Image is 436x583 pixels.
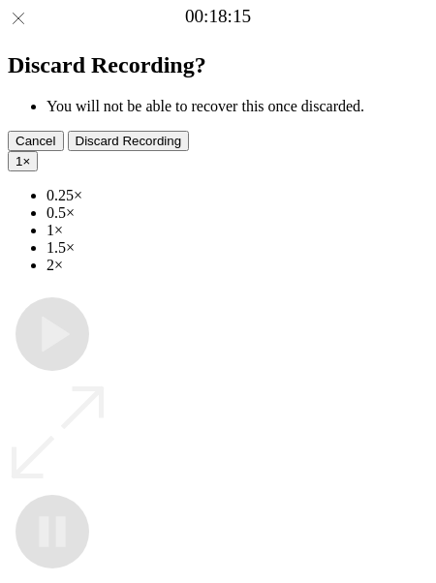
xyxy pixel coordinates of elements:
[47,98,428,115] li: You will not be able to recover this once discarded.
[16,154,22,169] span: 1
[8,52,428,78] h2: Discard Recording?
[68,131,190,151] button: Discard Recording
[47,204,428,222] li: 0.5×
[8,151,38,171] button: 1×
[47,239,428,257] li: 1.5×
[8,131,64,151] button: Cancel
[185,6,251,27] a: 00:18:15
[47,257,428,274] li: 2×
[47,222,428,239] li: 1×
[47,187,428,204] li: 0.25×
